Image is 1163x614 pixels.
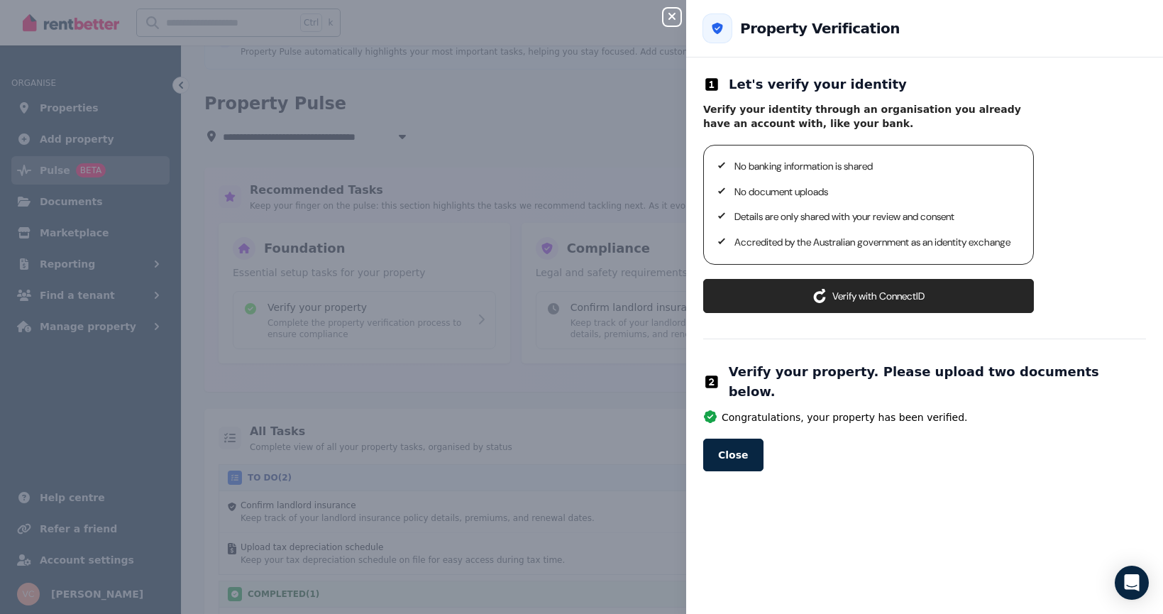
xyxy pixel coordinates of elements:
p: No banking information is shared [734,160,1017,174]
p: Details are only shared with your review and consent [734,210,1017,224]
button: Close [703,439,764,471]
p: Verify your identity through an organisation you already have an account with, like your bank. [703,103,1034,131]
h2: Property Verification [740,18,900,38]
h2: Verify your property. Please upload two documents below. [729,362,1146,402]
p: Accredited by the Australian government as an identity exchange [734,236,1017,250]
span: Congratulations, your property has been verified. [722,410,968,424]
h2: Let's verify your identity [729,75,907,94]
button: Verify with ConnectID [703,279,1034,313]
p: No document uploads [734,185,1017,199]
div: Open Intercom Messenger [1115,566,1149,600]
